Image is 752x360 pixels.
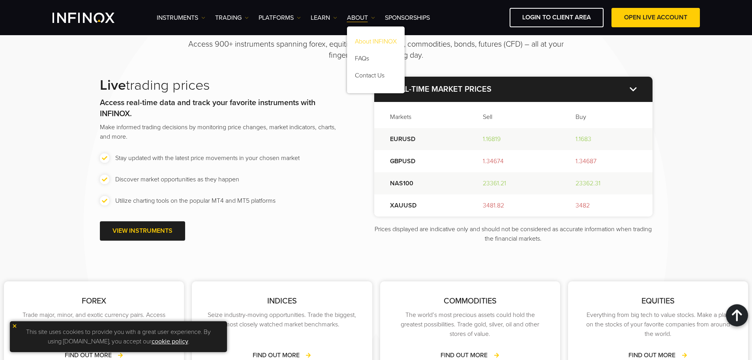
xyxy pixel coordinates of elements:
[467,172,560,194] td: 23361.21
[14,325,223,348] p: This site uses cookies to provide you with a great user experience. By using [DOMAIN_NAME], you a...
[467,150,560,172] td: 1.34674
[208,295,356,307] p: INDICES
[152,337,188,345] a: cookie policy
[560,150,653,172] td: 1.34687
[441,351,499,360] a: FIND OUT MORE
[347,51,405,68] a: FAQs
[100,175,343,184] li: Discover market opportunities as they happen
[584,295,732,307] p: EQUITIES
[510,8,604,27] a: LOGIN TO CLIENT AREA
[65,351,124,360] a: FIND OUT MORE
[584,310,732,339] p: Everything from big tech to value stocks. Make a play on the stocks of your favorite companies fr...
[385,13,430,23] a: SPONSORSHIPS
[100,153,343,163] li: Stay updated with the latest price movements in your chosen market
[100,98,315,119] strong: Access real-time data and track your favorite instruments with INFINOX.
[374,102,467,128] th: Markets
[100,123,343,141] p: Make informed trading decisions by monitoring price changes, market indicators, charts, and more.
[157,13,205,23] a: Instruments
[179,39,574,61] p: Access 900+ instruments spanning forex, equities (CFD), indices, commodities, bonds, futures (CFD...
[100,196,343,205] li: Utilize charting tools on the popular MT4 and MT5 platforms
[20,295,168,307] p: FOREX
[253,351,311,360] a: FIND OUT MORE
[100,221,185,241] a: VIEW INSTRUMENTS
[560,128,653,150] td: 1.1683
[208,310,356,329] p: Seize industry-moving opportunities. Trade the biggest, most closely watched market benchmarks.
[374,172,467,194] td: NAS100
[347,34,405,51] a: About INFINOX
[347,68,405,85] a: Contact Us
[560,172,653,194] td: 23362.31
[12,323,17,329] img: yellow close icon
[311,13,337,23] a: Learn
[611,8,700,27] a: OPEN LIVE ACCOUNT
[560,102,653,128] th: Buy
[396,310,544,339] p: The world’s most precious assets could hold the greatest possibilities. Trade gold, silver, oil a...
[467,102,560,128] th: Sell
[467,194,560,217] td: 3481.82
[396,295,544,307] p: COMMODITIES
[374,128,467,150] td: EURUSD
[374,150,467,172] td: GBPUSD
[628,351,687,360] a: FIND OUT MORE
[20,310,168,339] p: Trade major, minor, and exotic currency pairs. Access the world’s most liquid and popular instrum...
[347,13,375,23] a: ABOUT
[374,194,467,217] td: XAUUSD
[215,13,249,23] a: TRADING
[100,77,343,94] h2: trading prices
[560,194,653,217] td: 3482
[100,77,126,94] strong: Live
[53,13,133,23] a: INFINOX Logo
[390,85,491,94] strong: Real-time market prices
[259,13,301,23] a: PLATFORMS
[374,224,653,243] p: Prices displayed are indicative only and should not be considered as accurate information when tr...
[467,128,560,150] td: 1.16819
